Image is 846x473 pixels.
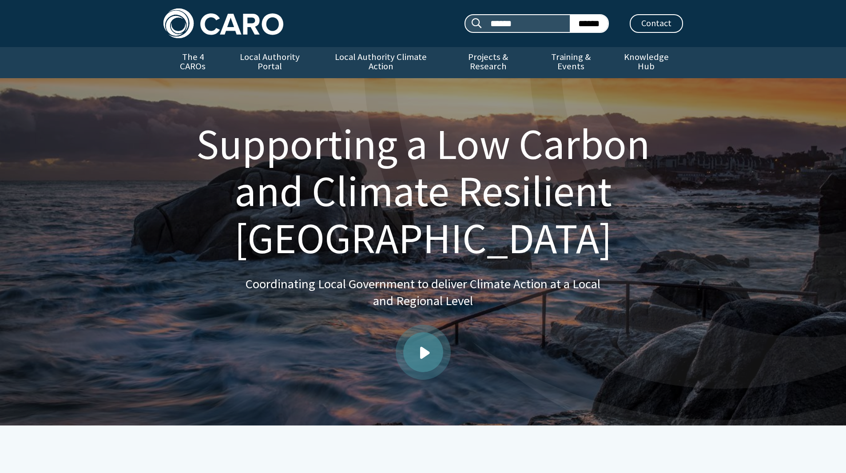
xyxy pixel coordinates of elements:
[246,276,601,309] p: Coordinating Local Government to deliver Climate Action at a Local and Regional Level
[222,47,318,78] a: Local Authority Portal
[163,47,222,78] a: The 4 CAROs
[174,121,672,262] h1: Supporting a Low Carbon and Climate Resilient [GEOGRAPHIC_DATA]
[318,47,444,78] a: Local Authority Climate Action
[630,14,683,33] a: Contact
[610,47,683,78] a: Knowledge Hub
[403,332,443,372] a: Play video
[444,47,532,78] a: Projects & Research
[163,8,283,38] img: Caro logo
[532,47,610,78] a: Training & Events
